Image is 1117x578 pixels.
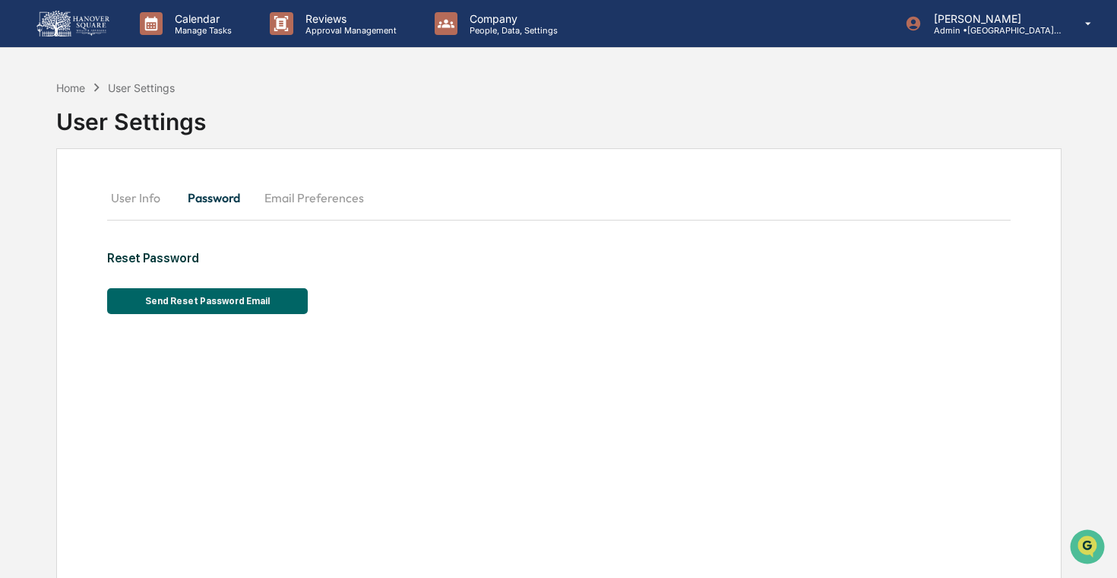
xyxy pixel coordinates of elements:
button: See all [236,166,277,184]
div: User Settings [108,81,175,94]
a: 🗄️Attestations [104,305,195,332]
iframe: Open customer support [1068,528,1109,569]
span: • [126,207,131,219]
div: We're available if you need us! [68,132,209,144]
p: How can we help? [15,32,277,56]
button: Send Reset Password Email [107,288,308,314]
span: [PERSON_NAME] [47,248,123,260]
a: 🖐️Preclearance [9,305,104,332]
span: • [126,248,131,260]
span: Pylon [151,377,184,389]
button: User Info [107,179,176,216]
a: Powered byPylon [107,376,184,389]
div: Home [56,81,85,94]
span: Data Lookup [30,340,96,355]
p: Reviews [293,12,404,25]
div: Reset Password [107,251,830,265]
p: Approval Management [293,25,404,36]
img: Cece Ferraez [15,233,40,258]
button: Email Preferences [252,179,376,216]
div: secondary tabs example [107,179,1011,216]
button: Start new chat [258,121,277,139]
a: 🔎Data Lookup [9,334,102,361]
span: Attestations [125,311,188,326]
p: People, Data, Settings [457,25,565,36]
div: 🖐️ [15,313,27,325]
p: Company [457,12,565,25]
span: [DATE] [134,248,166,260]
div: 🔎 [15,341,27,354]
p: [PERSON_NAME] [922,12,1063,25]
div: 🗄️ [110,313,122,325]
span: Preclearance [30,311,98,326]
img: 4531339965365_218c74b014194aa58b9b_72.jpg [32,116,59,144]
span: [PERSON_NAME] [47,207,123,219]
p: Admin • [GEOGRAPHIC_DATA] Wealth Advisors [922,25,1063,36]
img: Cece Ferraez [15,192,40,217]
img: logo [36,11,109,37]
div: Start new chat [68,116,249,132]
p: Manage Tasks [163,25,239,36]
p: Calendar [163,12,239,25]
span: [DATE] [134,207,166,219]
div: User Settings [56,96,206,135]
button: Password [176,179,252,216]
img: 1746055101610-c473b297-6a78-478c-a979-82029cc54cd1 [15,116,43,144]
div: Past conversations [15,169,102,181]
